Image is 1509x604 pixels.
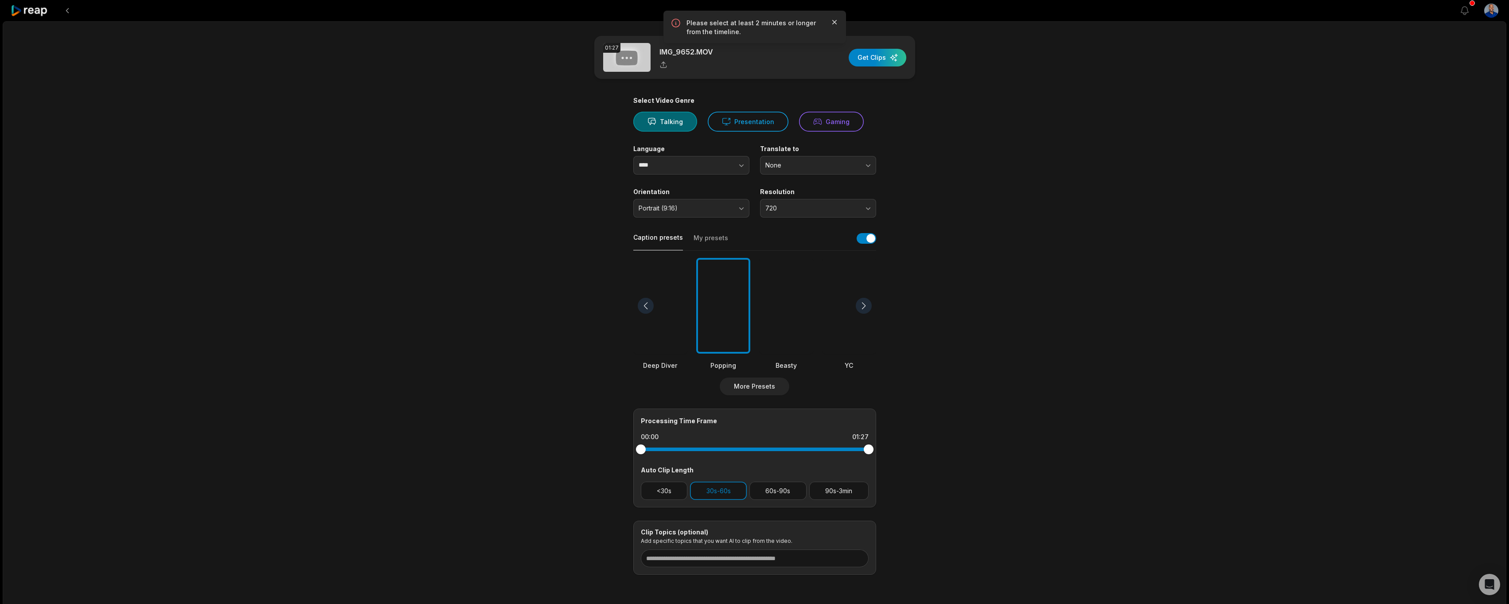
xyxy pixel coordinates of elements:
div: Select Video Genre [633,97,876,105]
div: Processing Time Frame [641,416,869,425]
button: Gaming [799,112,864,132]
div: Popping [696,361,750,370]
label: Orientation [633,188,749,196]
button: Caption presets [633,233,683,250]
button: More Presets [720,378,789,395]
label: Translate to [760,145,876,153]
button: Portrait (9:16) [633,199,749,218]
span: Portrait (9:16) [639,204,732,212]
div: 01:27 [852,433,869,441]
button: 60s-90s [749,482,807,500]
div: 01:27 [603,43,620,53]
button: Talking [633,112,697,132]
label: Language [633,145,749,153]
div: 00:00 [641,433,659,441]
p: Add specific topics that you want AI to clip from the video. [641,538,869,544]
div: Open Intercom Messenger [1479,574,1500,595]
label: Resolution [760,188,876,196]
div: Clip Topics (optional) [641,528,869,536]
span: None [765,161,858,169]
button: My presets [694,234,728,250]
span: 720 [765,204,858,212]
div: YC [822,361,876,370]
p: Please select at least 2 minutes or longer from the timeline. [686,19,823,36]
p: IMG_9652.MOV [659,47,713,57]
button: Get Clips [849,49,906,66]
button: 720 [760,199,876,218]
button: Presentation [708,112,788,132]
button: None [760,156,876,175]
div: Deep Diver [633,361,687,370]
button: 90s-3min [809,482,869,500]
div: Auto Clip Length [641,465,869,475]
button: 30s-60s [690,482,747,500]
button: <30s [641,482,688,500]
div: Beasty [759,361,813,370]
